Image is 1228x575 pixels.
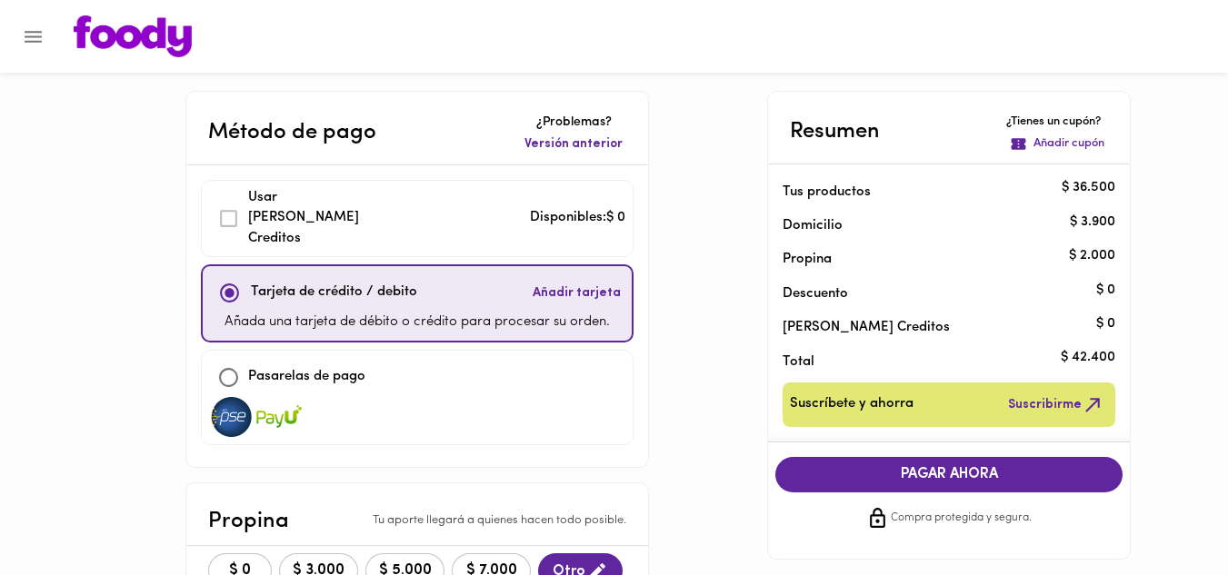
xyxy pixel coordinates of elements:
[794,466,1104,483] span: PAGAR AHORA
[783,352,1086,372] p: Total
[248,188,375,250] p: Usar [PERSON_NAME] Creditos
[790,393,914,416] span: Suscríbete y ahorra
[521,132,626,157] button: Versión anterior
[1004,390,1108,420] button: Suscribirme
[1061,349,1115,368] p: $ 42.400
[783,318,1086,337] p: [PERSON_NAME] Creditos
[790,115,880,148] p: Resumen
[783,250,1086,269] p: Propina
[530,208,625,229] p: Disponibles: $ 0
[1070,213,1115,232] p: $ 3.900
[783,216,843,235] p: Domicilio
[225,312,610,333] p: Añada una tarjeta de débito o crédito para procesar su orden.
[1096,281,1115,300] p: $ 0
[1008,393,1104,416] span: Suscribirme
[1062,179,1115,198] p: $ 36.500
[208,116,376,149] p: Método de pago
[208,505,289,538] p: Propina
[209,397,255,437] img: visa
[521,114,626,132] p: ¿Problemas?
[256,397,302,437] img: visa
[74,15,192,57] img: logo.png
[783,183,1086,202] p: Tus productos
[891,510,1032,528] span: Compra protegida y segura.
[1006,132,1108,156] button: Añadir cupón
[524,135,623,154] span: Versión anterior
[373,512,626,530] p: Tu aporte llegará a quienes hacen todo posible.
[783,284,848,303] p: Descuento
[775,457,1123,492] button: PAGAR AHORA
[1123,470,1210,557] iframe: Messagebird Livechat Widget
[251,283,417,303] p: Tarjeta de crédito / debito
[1006,114,1108,131] p: ¿Tienes un cupón?
[1096,314,1115,333] p: $ 0
[529,273,624,312] button: Añadir tarjeta
[1069,246,1115,265] p: $ 2.000
[1033,135,1104,153] p: Añadir cupón
[248,367,365,388] p: Pasarelas de pago
[11,15,55,59] button: Menu
[533,284,621,302] span: Añadir tarjeta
